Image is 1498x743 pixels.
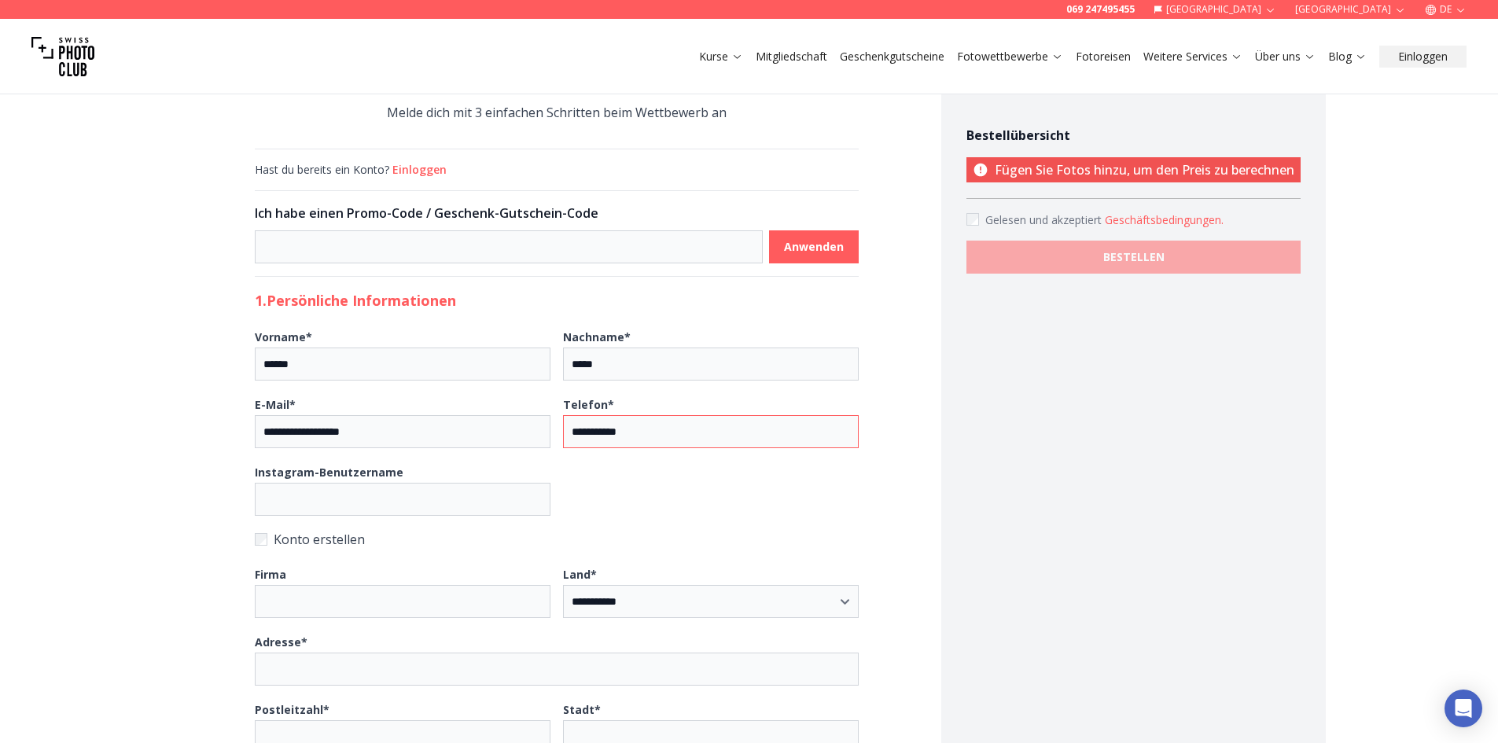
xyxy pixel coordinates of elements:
h3: Ich habe einen Promo-Code / Geschenk-Gutschein-Code [255,204,859,223]
button: Über uns [1249,46,1322,68]
b: Land * [563,567,597,582]
input: Firma [255,585,550,618]
a: Fotowettbewerbe [957,49,1063,64]
input: E-Mail* [255,415,550,448]
a: Fotoreisen [1076,49,1131,64]
b: E-Mail * [255,397,296,412]
button: Fotoreisen [1069,46,1137,68]
a: Blog [1328,49,1367,64]
div: Hast du bereits ein Konto? [255,162,859,178]
b: Postleitzahl * [255,702,329,717]
button: Fotowettbewerbe [951,46,1069,68]
label: Konto erstellen [255,528,859,550]
img: Swiss photo club [31,25,94,88]
a: Über uns [1255,49,1316,64]
b: Telefon * [563,397,614,412]
input: Nachname* [563,348,859,381]
b: BESTELLEN [1103,249,1165,265]
button: Einloggen [392,162,447,178]
input: Instagram-Benutzername [255,483,550,516]
button: Weitere Services [1137,46,1249,68]
a: Kurse [699,49,743,64]
button: Mitgliedschaft [749,46,834,68]
p: Fügen Sie Fotos hinzu, um den Preis zu berechnen [966,157,1301,182]
input: Konto erstellen [255,533,267,546]
b: Adresse * [255,634,307,649]
select: Land* [563,585,859,618]
input: Adresse* [255,653,859,686]
b: Nachname * [563,329,631,344]
b: Stadt * [563,702,601,717]
button: Blog [1322,46,1373,68]
input: Accept terms [966,213,979,226]
a: Geschenkgutscheine [840,49,944,64]
b: Firma [255,567,286,582]
input: Vorname* [255,348,550,381]
button: Einloggen [1379,46,1467,68]
h2: 1. Persönliche Informationen [255,289,859,311]
b: Vorname * [255,329,312,344]
button: Geschenkgutscheine [834,46,951,68]
input: Telefon* [563,415,859,448]
h4: Bestellübersicht [966,126,1301,145]
button: Anwenden [769,230,859,263]
button: Kurse [693,46,749,68]
b: Anwenden [784,239,844,255]
span: Gelesen und akzeptiert [985,212,1105,227]
div: Open Intercom Messenger [1445,690,1482,727]
button: Accept termsGelesen und akzeptiert [1105,212,1224,228]
b: Instagram-Benutzername [255,465,403,480]
a: Mitgliedschaft [756,49,827,64]
a: 069 247495455 [1066,3,1135,16]
a: Weitere Services [1143,49,1242,64]
button: BESTELLEN [966,241,1301,274]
